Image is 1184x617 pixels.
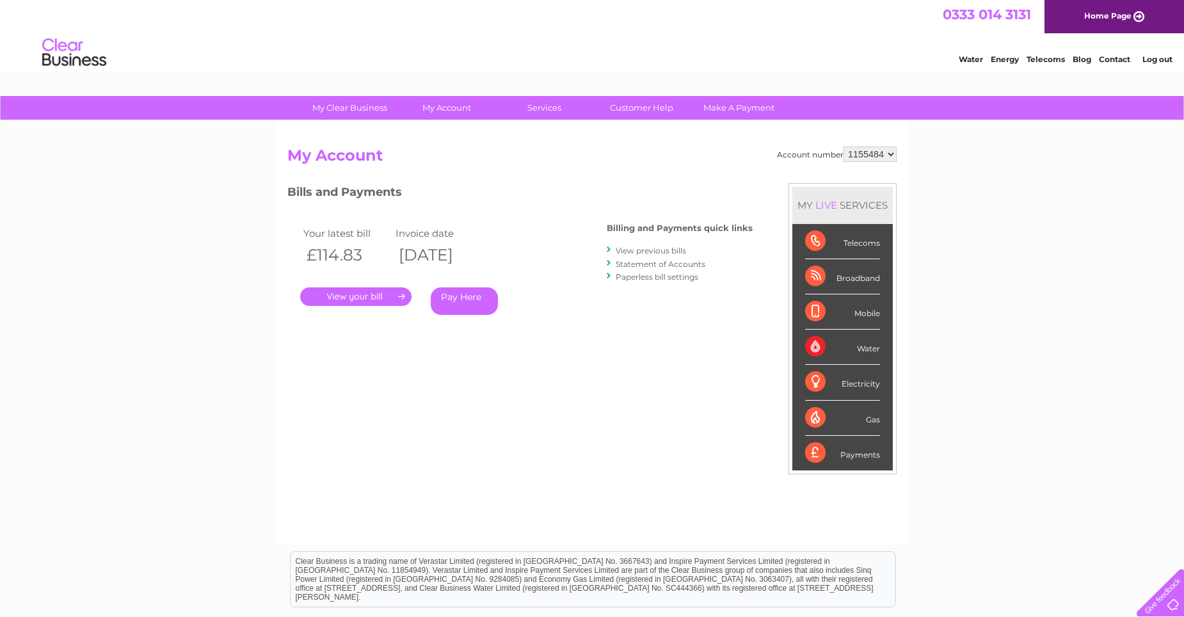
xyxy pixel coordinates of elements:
[431,287,498,315] a: Pay Here
[297,96,403,120] a: My Clear Business
[805,224,880,259] div: Telecoms
[1073,54,1091,64] a: Blog
[394,96,500,120] a: My Account
[805,401,880,436] div: Gas
[1099,54,1130,64] a: Contact
[959,54,983,64] a: Water
[300,287,412,306] a: .
[1027,54,1065,64] a: Telecoms
[300,242,392,268] th: £114.83
[805,294,880,330] div: Mobile
[607,223,753,233] h4: Billing and Payments quick links
[805,365,880,400] div: Electricity
[813,199,840,211] div: LIVE
[991,54,1019,64] a: Energy
[589,96,694,120] a: Customer Help
[42,33,107,72] img: logo.png
[616,246,686,255] a: View previous bills
[300,225,392,242] td: Your latest bill
[392,225,484,242] td: Invoice date
[686,96,792,120] a: Make A Payment
[777,147,897,162] div: Account number
[1142,54,1172,64] a: Log out
[792,187,893,223] div: MY SERVICES
[805,436,880,470] div: Payments
[616,259,705,269] a: Statement of Accounts
[805,330,880,365] div: Water
[287,183,753,205] h3: Bills and Payments
[492,96,597,120] a: Services
[943,6,1031,22] a: 0333 014 3131
[616,272,698,282] a: Paperless bill settings
[287,147,897,171] h2: My Account
[805,259,880,294] div: Broadband
[291,7,895,62] div: Clear Business is a trading name of Verastar Limited (registered in [GEOGRAPHIC_DATA] No. 3667643...
[392,242,484,268] th: [DATE]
